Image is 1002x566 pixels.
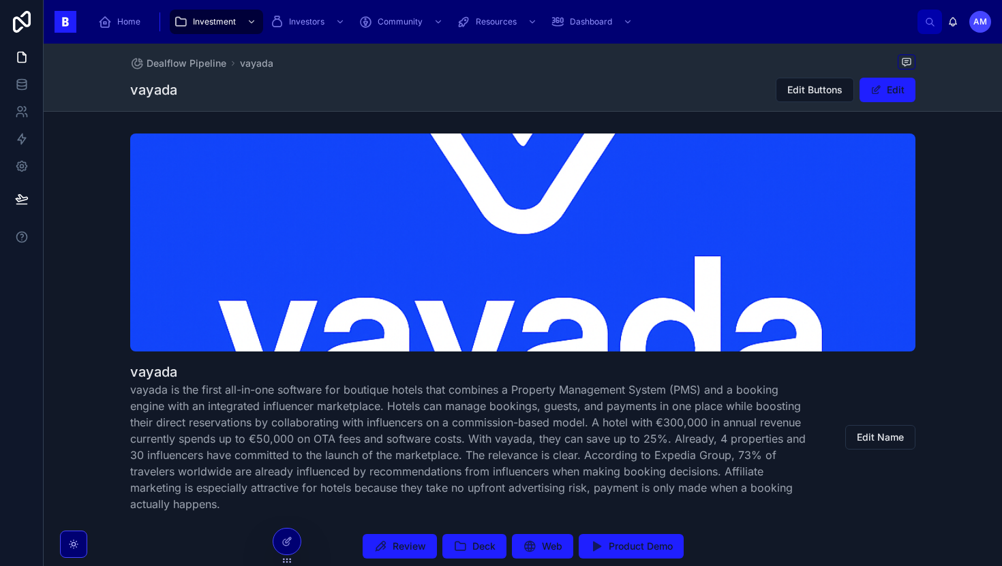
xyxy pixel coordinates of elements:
[130,80,177,99] h1: vayada
[240,57,273,70] a: vayada
[354,10,450,34] a: Community
[147,57,226,70] span: Dealflow Pipeline
[857,430,904,444] span: Edit Name
[193,16,236,27] span: Investment
[542,539,562,553] span: Web
[776,78,854,102] button: Edit Buttons
[130,362,813,381] h1: vayada
[117,16,140,27] span: Home
[55,11,76,33] img: App logo
[453,10,544,34] a: Resources
[845,425,915,450] button: Edit Name
[609,539,673,553] span: Product Demo
[472,539,496,553] span: Deck
[170,10,263,34] a: Investment
[787,83,842,97] span: Edit Buttons
[442,534,506,559] button: Deck
[130,381,813,512] span: vayada is the first all-in-one software for boutique hotels that combines a Property Management S...
[579,534,684,559] button: Product Demo
[860,78,915,102] button: Edit
[393,539,426,553] span: Review
[476,16,517,27] span: Resources
[973,16,987,27] span: AM
[289,16,324,27] span: Investors
[266,10,352,34] a: Investors
[87,7,917,37] div: scrollable content
[547,10,639,34] a: Dashboard
[378,16,423,27] span: Community
[570,16,612,27] span: Dashboard
[512,534,573,559] button: Web
[363,534,437,559] button: Review
[94,10,150,34] a: Home
[130,57,226,70] a: Dealflow Pipeline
